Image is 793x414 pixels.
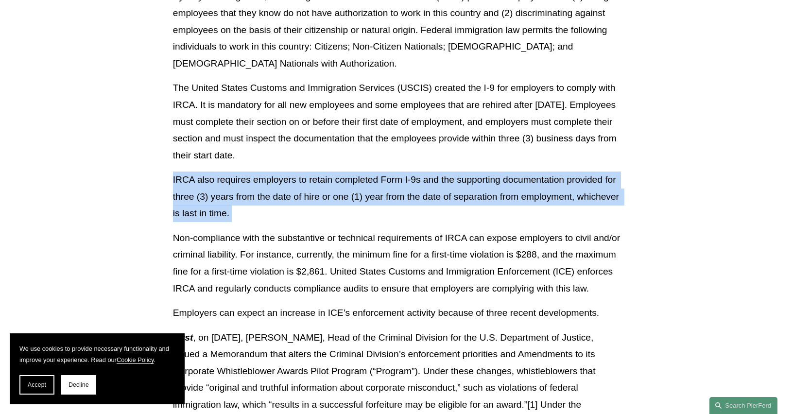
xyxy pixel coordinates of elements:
p: We use cookies to provide necessary functionality and improve your experience. Read our . [19,343,175,365]
p: Employers can expect an increase in ICE’s enforcement activity because of three recent developments. [173,305,620,322]
p: Non-compliance with the substantive or technical requirements of IRCA can expose employers to civ... [173,230,620,297]
span: Decline [69,381,89,388]
a: Search this site [709,397,777,414]
section: Cookie banner [10,333,185,404]
em: First [173,332,193,343]
a: Cookie Policy [117,356,154,363]
button: Accept [19,375,54,395]
p: IRCA also requires employers to retain completed Form I-9s and the supporting documentation provi... [173,172,620,222]
span: Accept [28,381,46,388]
p: The United States Customs and Immigration Services (USCIS) created the I-9 for employers to compl... [173,80,620,164]
button: Decline [61,375,96,395]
